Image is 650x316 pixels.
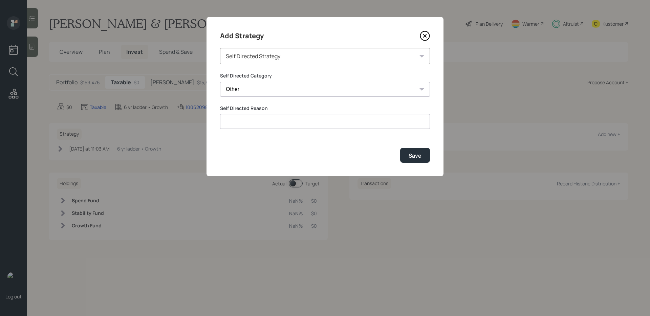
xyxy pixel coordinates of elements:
label: Self Directed Category [220,72,430,79]
div: Save [409,152,421,159]
div: Self Directed Strategy [220,48,430,64]
h4: Add Strategy [220,30,264,41]
button: Save [400,148,430,162]
label: Self Directed Reason [220,105,430,112]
